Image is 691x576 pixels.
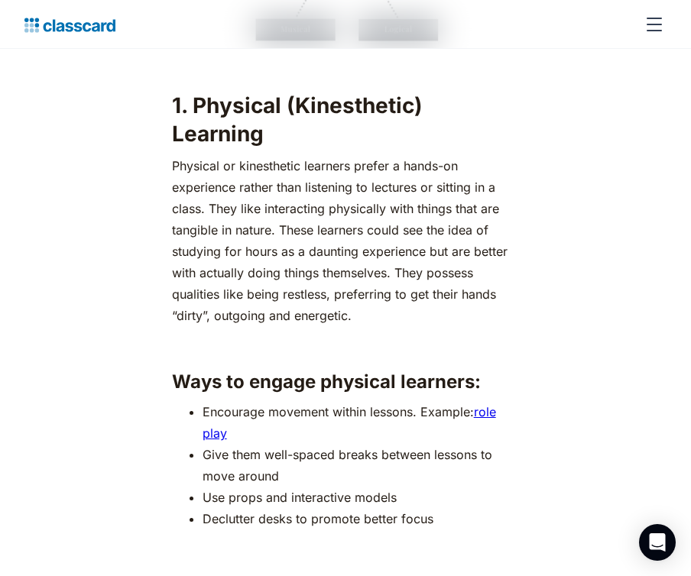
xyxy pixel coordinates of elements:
[172,92,423,146] strong: 1. Physical (Kinesthetic) Learning
[203,508,520,529] li: Declutter desks to promote better focus
[639,524,676,561] div: Open Intercom Messenger
[172,334,520,355] p: ‍
[203,401,520,444] li: Encourage movement within lessons. Example:
[636,6,667,43] div: menu
[203,487,520,508] li: Use props and interactive models
[172,155,520,326] p: Physical or kinesthetic learners prefer a hands-on experience rather than listening to lectures o...
[24,14,115,35] a: home
[172,371,481,393] strong: Ways to engage physical learners:
[203,444,520,487] li: Give them well-spaced breaks between lessons to move around
[172,55,520,76] p: ‍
